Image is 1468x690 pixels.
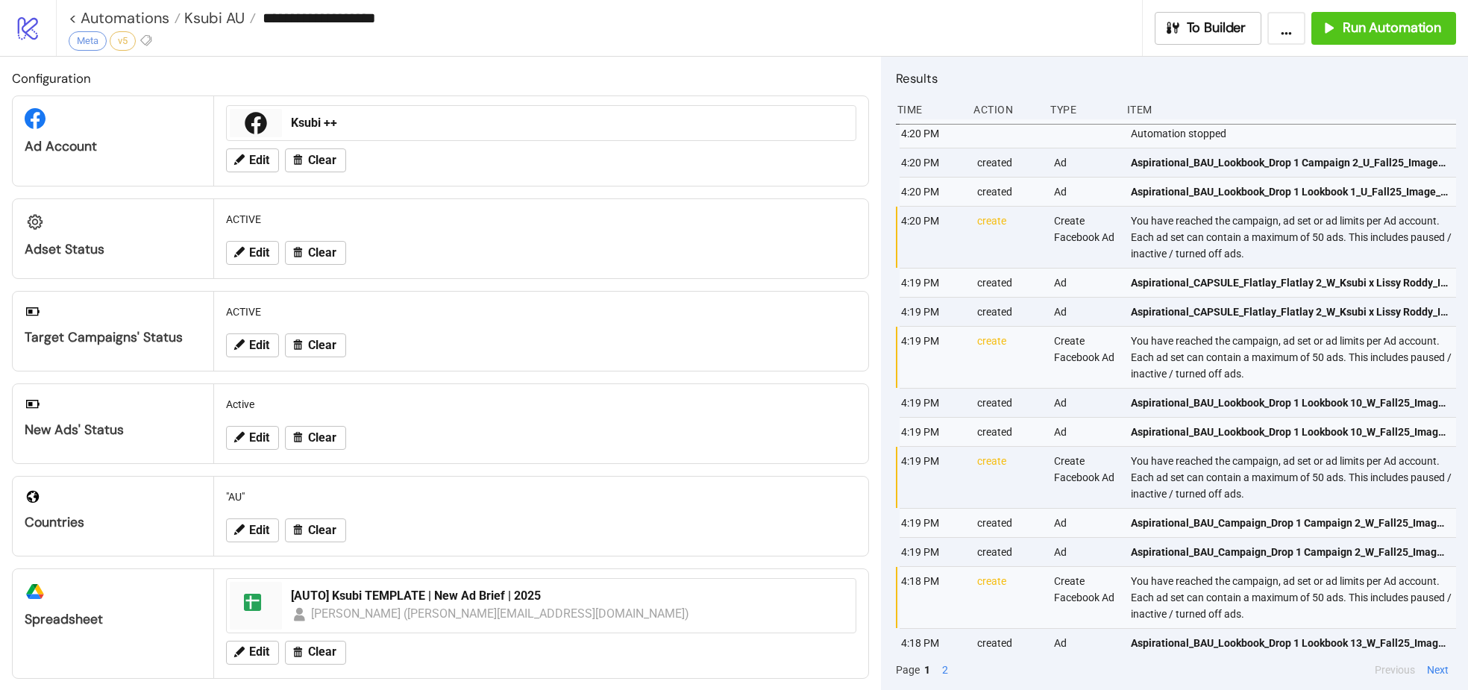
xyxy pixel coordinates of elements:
span: Clear [308,645,336,659]
div: 4:20 PM [900,148,966,177]
div: 4:19 PM [900,298,966,326]
span: Edit [249,645,269,659]
div: Ad [1053,298,1119,326]
span: Aspirational_BAU_Lookbook_Drop 1 Lookbook 10_W_Fall25_Image_20250821_AU [1131,424,1449,440]
button: Edit [226,333,279,357]
button: Clear [285,426,346,450]
div: 4:20 PM [900,207,966,268]
span: Edit [249,431,269,445]
span: Clear [308,154,336,167]
span: Edit [249,339,269,352]
div: "AU" [220,483,862,511]
div: created [976,298,1042,326]
button: Edit [226,241,279,265]
div: Create Facebook Ad [1053,567,1119,628]
button: Clear [285,148,346,172]
div: created [976,148,1042,177]
div: Ad Account [25,138,201,155]
div: Time [896,95,962,124]
span: Ksubi AU [181,8,245,28]
span: Aspirational_BAU_Campaign_Drop 1 Campaign 2_W_Fall25_Image_20250821_AU [1131,515,1449,531]
span: Aspirational_BAU_Lookbook_Drop 1 Campaign 2_U_Fall25_Image_20250821_AU [1131,154,1449,171]
span: Aspirational_BAU_Lookbook_Drop 1 Lookbook 10_W_Fall25_Image_20250821_AU [1131,395,1449,411]
div: Create Facebook Ad [1053,207,1119,268]
span: Edit [249,154,269,167]
h2: Configuration [12,69,869,88]
div: create [976,567,1042,628]
div: Ad [1053,148,1119,177]
button: Clear [285,641,346,665]
div: created [976,389,1042,417]
div: Item [1126,95,1456,124]
div: created [976,629,1042,657]
button: ... [1267,12,1305,45]
a: Aspirational_BAU_Lookbook_Drop 1 Lookbook 1_U_Fall25_Image_20250821_AU [1131,178,1449,206]
div: Create Facebook Ad [1053,447,1119,508]
a: Aspirational_BAU_Campaign_Drop 1 Campaign 2_W_Fall25_Image_20250821_AU [1131,538,1449,566]
div: [PERSON_NAME] ([PERSON_NAME][EMAIL_ADDRESS][DOMAIN_NAME]) [311,604,690,623]
div: Action [972,95,1038,124]
div: 4:19 PM [900,327,966,388]
button: Clear [285,241,346,265]
div: 4:19 PM [900,447,966,508]
div: Ad [1053,418,1119,446]
span: Clear [308,246,336,260]
div: You have reached the campaign, ad set or ad limits per Ad account. Each ad set can contain a maxi... [1129,327,1460,388]
div: 4:18 PM [900,567,966,628]
div: Ksubi ++ [291,115,847,131]
div: [AUTO] Ksubi TEMPLATE | New Ad Brief | 2025 [291,588,847,604]
a: Aspirational_CAPSULE_Flatlay_Flatlay 2_W_Ksubi x Lissy Roddy_Image_20250821_AU [1131,269,1449,297]
span: Aspirational_CAPSULE_Flatlay_Flatlay 2_W_Ksubi x Lissy Roddy_Image_20250821_AU [1131,275,1449,291]
div: Adset Status [25,241,201,258]
div: ACTIVE [220,298,862,326]
div: Type [1049,95,1115,124]
button: 2 [938,662,953,678]
div: Target Campaigns' Status [25,329,201,346]
div: created [976,269,1042,297]
button: Edit [226,641,279,665]
span: Aspirational_BAU_Campaign_Drop 1 Campaign 2_W_Fall25_Image_20250821_AU [1131,544,1449,560]
div: Ad [1053,629,1119,657]
div: created [976,418,1042,446]
button: Edit [226,148,279,172]
a: Aspirational_BAU_Lookbook_Drop 1 Campaign 2_U_Fall25_Image_20250821_AU [1131,148,1449,177]
div: Ad [1053,538,1119,566]
a: Aspirational_BAU_Lookbook_Drop 1 Lookbook 10_W_Fall25_Image_20250821_AU [1131,418,1449,446]
span: To Builder [1187,19,1246,37]
div: 4:20 PM [900,178,966,206]
div: created [976,509,1042,537]
div: 4:18 PM [900,629,966,657]
span: Page [896,662,920,678]
div: create [976,327,1042,388]
div: Automation stopped [1129,119,1460,148]
button: Clear [285,333,346,357]
div: You have reached the campaign, ad set or ad limits per Ad account. Each ad set can contain a maxi... [1129,447,1460,508]
span: Aspirational_BAU_Lookbook_Drop 1 Lookbook 13_W_Fall25_Image_20250821_AU [1131,635,1449,651]
div: You have reached the campaign, ad set or ad limits per Ad account. Each ad set can contain a maxi... [1129,207,1460,268]
button: Clear [285,518,346,542]
div: create [976,447,1042,508]
div: created [976,178,1042,206]
span: Clear [308,431,336,445]
div: Ad [1053,269,1119,297]
a: Ksubi AU [181,10,256,25]
div: 4:19 PM [900,418,966,446]
div: Meta [69,31,107,51]
a: < Automations [69,10,181,25]
div: create [976,207,1042,268]
div: You have reached the campaign, ad set or ad limits per Ad account. Each ad set can contain a maxi... [1129,567,1460,628]
span: Aspirational_CAPSULE_Flatlay_Flatlay 2_W_Ksubi x Lissy Roddy_Image_20250821_AU [1131,304,1449,320]
button: 1 [920,662,935,678]
span: Run Automation [1343,19,1441,37]
span: Edit [249,524,269,537]
div: Ad [1053,509,1119,537]
button: Previous [1370,662,1420,678]
button: Edit [226,518,279,542]
div: Active [220,390,862,418]
span: Clear [308,524,336,537]
button: Run Automation [1311,12,1456,45]
a: Aspirational_BAU_Lookbook_Drop 1 Lookbook 13_W_Fall25_Image_20250821_AU [1131,629,1449,657]
span: Aspirational_BAU_Lookbook_Drop 1 Lookbook 1_U_Fall25_Image_20250821_AU [1131,184,1449,200]
a: Aspirational_BAU_Campaign_Drop 1 Campaign 2_W_Fall25_Image_20250821_AU [1131,509,1449,537]
button: Next [1422,662,1453,678]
